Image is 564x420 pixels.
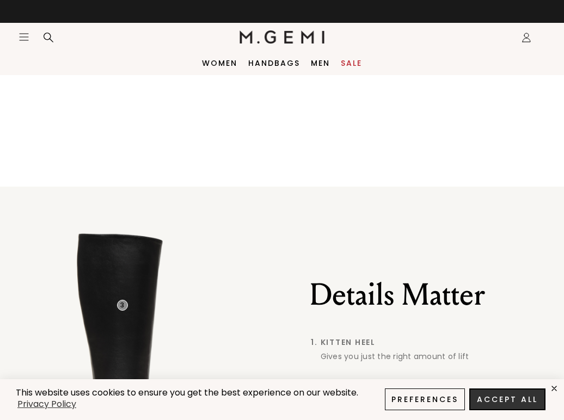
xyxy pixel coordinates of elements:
div: Gives you just the right amount of lift [321,351,529,362]
span: Kitten Heel [321,338,529,347]
a: Handbags [248,59,300,67]
button: Open site menu [19,32,29,42]
div: 3 [117,300,128,311]
button: Accept All [469,388,545,410]
a: Sale [341,59,362,67]
a: Women [202,59,237,67]
span: This website uses cookies to ensure you get the best experience on our website. [16,386,358,399]
span: Rubber Sole Insert [321,378,529,387]
a: Privacy Policy (opens in a new tab) [16,398,78,411]
button: Preferences [385,388,465,410]
h2: Details Matter [310,277,529,312]
a: Men [311,59,330,67]
img: M.Gemi [240,30,325,44]
div: close [550,384,559,393]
